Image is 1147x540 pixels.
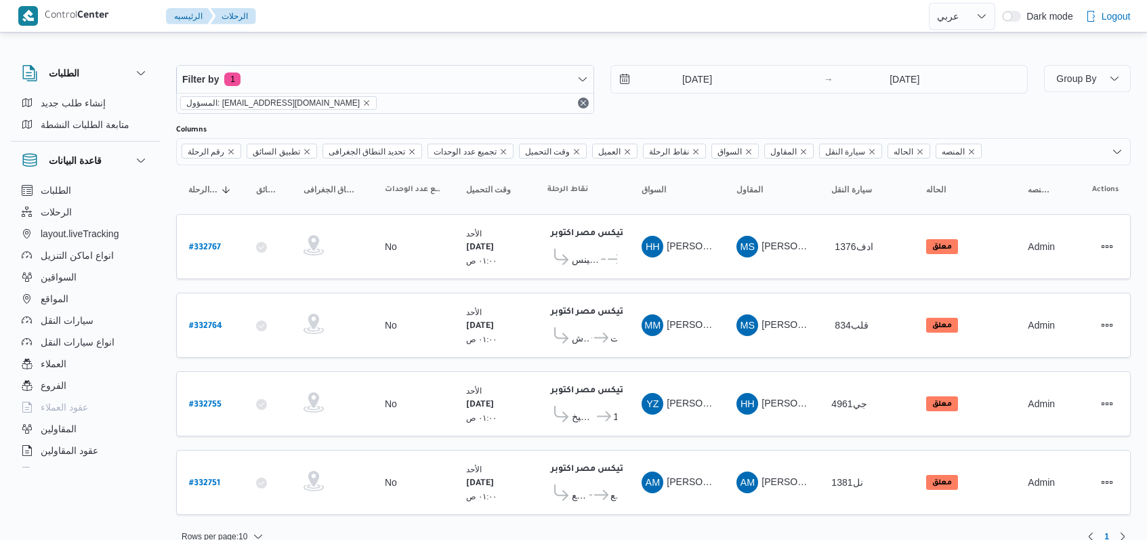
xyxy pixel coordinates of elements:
[41,334,114,350] span: انواع سيارات النقل
[736,184,763,195] span: المقاول
[22,65,149,81] button: الطلبات
[519,144,587,159] span: وقت التحميل
[831,184,871,195] span: سيارة النقل
[466,229,482,238] small: الأحد
[646,393,659,415] span: YZ
[16,223,154,245] button: layout.liveTracking
[16,245,154,266] button: انواع اماكن التنزيل
[11,92,160,141] div: الطلبات
[551,229,680,238] b: اجيليتى لوجيستيكس مصر اكتوبر
[770,144,797,159] span: المقاول
[385,241,397,253] div: No
[251,179,285,201] button: تطبيق السائق
[466,322,494,331] b: [DATE]
[610,487,617,503] span: كارفور اكسبريس ش 90 - التجمع
[711,144,759,159] span: السواق
[362,99,371,107] button: remove selected entity
[717,144,742,159] span: السواق
[182,144,241,159] span: رقم الرحلة
[1092,184,1119,195] span: Actions
[1096,393,1118,415] button: Actions
[182,71,219,87] span: Filter by
[1102,8,1131,24] span: Logout
[41,95,106,111] span: إنشاء طلب جديد
[926,239,958,254] span: معلق
[41,226,119,242] span: layout.liveTracking
[1044,65,1131,92] button: Group By
[427,144,514,159] span: تجميع عدد الوحدات
[1028,184,1051,195] span: المنصه
[667,398,855,409] span: [PERSON_NAME] [DATE][PERSON_NAME]
[741,393,755,415] span: HH
[598,144,621,159] span: العميل
[41,464,97,480] span: اجهزة التليفون
[799,148,808,156] button: Remove المقاول from selection in this group
[298,179,366,201] button: تحديد النطاق الجغرافى
[819,144,882,159] span: سيارة النقل
[646,236,660,257] span: HH
[551,465,680,474] b: اجيليتى لوجيستيكس مصر اكتوبر
[932,400,952,409] b: معلق
[189,395,222,413] a: #332755
[466,400,494,410] b: [DATE]
[731,179,812,201] button: المقاول
[967,148,976,156] button: Remove المنصه from selection in this group
[762,241,1001,251] span: [PERSON_NAME] [PERSON_NAME] [PERSON_NAME]
[16,288,154,310] button: المواقع
[16,114,154,136] button: متابعة الطلبات النشطة
[16,353,154,375] button: العملاء
[888,144,930,159] span: الحاله
[1112,146,1123,157] button: Open list of options
[304,184,360,195] span: تحديد النطاق الجغرافى
[835,241,873,252] span: 1376ادف
[1096,236,1118,257] button: Actions
[667,476,825,487] span: [PERSON_NAME] [PERSON_NAME]
[434,144,497,159] span: تجميع عدد الوحدات
[189,400,222,410] b: # 332755
[572,487,587,503] span: سبينس ايجيبت - التجمع
[649,144,688,159] span: نقاط الرحلة
[551,386,680,396] b: اجيليتى لوجيستيكس مصر اكتوبر
[16,201,154,223] button: الرحلات
[16,266,154,288] button: السواقين
[837,66,972,93] input: Press the down key to open a popover containing a calendar.
[623,148,631,156] button: Remove العميل from selection in this group
[227,148,235,156] button: Remove رقم الرحلة from selection in this group
[41,269,77,285] span: السواقين
[894,144,913,159] span: الحاله
[49,65,79,81] h3: الطلبات
[189,474,220,492] a: #332751
[180,96,377,110] span: المسؤول: mostafa.elrouby@illa.com.eg
[385,476,397,489] div: No
[762,319,1001,330] span: [PERSON_NAME] [PERSON_NAME] [PERSON_NAME]
[575,95,591,111] button: Remove
[499,148,507,156] button: Remove تجميع عدد الوحدات from selection in this group
[16,331,154,353] button: انواع سيارات النقل
[547,184,588,195] span: نقاط الرحلة
[303,148,311,156] button: Remove تطبيق السائق from selection in this group
[16,440,154,461] button: عقود المقاولين
[41,442,98,459] span: عقود المقاولين
[741,472,755,493] span: AM
[741,314,755,336] span: MS
[942,144,965,159] span: المنصه
[189,243,221,253] b: # 332767
[22,152,149,169] button: قاعدة البيانات
[253,144,299,159] span: تطبيق السائق
[692,148,700,156] button: Remove نقاط الرحلة from selection in this group
[921,179,1009,201] button: الحاله
[525,144,570,159] span: وقت التحميل
[936,144,982,159] span: المنصه
[762,398,864,409] span: [PERSON_NAME] جمعه
[610,330,617,346] span: رابت [GEOGRAPHIC_DATA] ال[GEOGRAPHIC_DATA]
[41,312,93,329] span: سيارات النقل
[466,492,497,501] small: ٠١:٠٠ ص
[636,179,717,201] button: السواق
[77,11,109,22] b: Center
[1056,73,1096,84] span: Group By
[1028,477,1055,488] span: Admin
[41,182,71,199] span: الطلبات
[211,8,256,24] button: الرحلات
[644,314,661,336] span: MM
[176,125,207,136] label: Columns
